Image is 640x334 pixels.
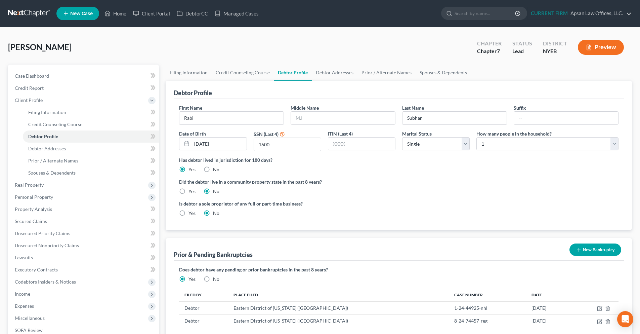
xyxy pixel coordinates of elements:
[179,112,284,124] input: --
[70,11,93,16] span: New Case
[179,314,228,327] td: Debtor
[531,10,568,16] strong: CURRENT FIRM
[174,89,212,97] div: Debtor Profile
[9,252,159,264] a: Lawsuits
[179,178,618,185] label: Did the debtor live in a community property state in the past 8 years?
[179,156,618,163] label: Has debtor lived in jurisdiction for 180 days?
[512,47,532,55] div: Lead
[179,288,228,301] th: Filed By
[15,243,79,248] span: Unsecured Nonpriority Claims
[179,130,206,137] label: Date of Birth
[9,203,159,215] a: Property Analysis
[578,40,624,55] button: Preview
[213,210,219,217] label: No
[617,311,633,327] div: Open Intercom Messenger
[15,73,49,79] span: Case Dashboard
[9,264,159,276] a: Executory Contracts
[543,40,567,47] div: District
[23,118,159,131] a: Credit Counseling Course
[449,288,526,301] th: Case Number
[228,302,449,314] td: Eastern District of [US_STATE] ([GEOGRAPHIC_DATA])
[15,85,44,91] span: Credit Report
[15,218,47,224] span: Secured Claims
[9,82,159,94] a: Credit Report
[514,112,618,124] input: --
[357,65,416,81] a: Prior / Alternate Names
[9,239,159,252] a: Unsecured Nonpriority Claims
[15,267,58,272] span: Executory Contracts
[228,288,449,301] th: Place Filed
[15,206,52,212] span: Property Analysis
[476,130,552,137] label: How many people in the household?
[174,251,253,259] div: Prior & Pending Bankruptcies
[569,244,621,256] button: New Bankruptcy
[188,188,196,195] label: Yes
[166,65,212,81] a: Filing Information
[179,266,618,273] label: Does debtor have any pending or prior bankruptcies in the past 8 years?
[188,276,196,283] label: Yes
[130,7,173,20] a: Client Portal
[28,134,58,139] span: Debtor Profile
[402,104,424,111] label: Last Name
[402,112,507,124] input: --
[15,315,45,321] span: Miscellaneous
[23,131,159,143] a: Debtor Profile
[291,104,319,111] label: Middle Name
[101,7,130,20] a: Home
[477,40,502,47] div: Chapter
[23,155,159,167] a: Prior / Alternate Names
[312,65,357,81] a: Debtor Addresses
[543,47,567,55] div: NYEB
[179,104,202,111] label: First Name
[213,276,219,283] label: No
[449,314,526,327] td: 8-24-74457-reg
[8,42,72,52] span: [PERSON_NAME]
[15,303,34,309] span: Expenses
[15,327,43,333] span: SOFA Review
[211,7,262,20] a: Managed Cases
[15,279,76,285] span: Codebtors Insiders & Notices
[15,291,30,297] span: Income
[15,182,44,188] span: Real Property
[402,130,432,137] label: Marital Status
[9,227,159,239] a: Unsecured Priority Claims
[28,109,66,115] span: Filing Information
[173,7,211,20] a: DebtorCC
[274,65,312,81] a: Debtor Profile
[188,210,196,217] label: Yes
[526,288,571,301] th: Date
[23,167,159,179] a: Spouses & Dependents
[328,138,395,150] input: XXXX
[416,65,471,81] a: Spouses & Dependents
[23,143,159,155] a: Debtor Addresses
[291,112,395,124] input: M.I
[28,170,76,176] span: Spouses & Dependents
[9,215,159,227] a: Secured Claims
[455,7,516,20] input: Search by name...
[497,48,500,54] span: 7
[179,200,395,207] label: Is debtor a sole proprietor of any full or part-time business?
[28,121,82,127] span: Credit Counseling Course
[28,146,66,151] span: Debtor Addresses
[254,131,279,138] label: SSN (Last 4)
[449,302,526,314] td: 1-24-44925-nhl
[527,7,632,20] a: CURRENT FIRMApsan Law Offices, LLC.
[228,314,449,327] td: Eastern District of [US_STATE] ([GEOGRAPHIC_DATA])
[179,302,228,314] td: Debtor
[9,70,159,82] a: Case Dashboard
[254,138,321,151] input: XXXX
[192,138,246,150] input: MM/DD/YYYY
[514,104,526,111] label: Suffix
[477,47,502,55] div: Chapter
[15,194,53,200] span: Personal Property
[15,255,33,260] span: Lawsuits
[23,106,159,118] a: Filing Information
[28,158,78,163] span: Prior / Alternate Names
[15,230,70,236] span: Unsecured Priority Claims
[328,130,353,137] label: ITIN (Last 4)
[212,65,274,81] a: Credit Counseling Course
[213,188,219,195] label: No
[512,40,532,47] div: Status
[526,314,571,327] td: [DATE]
[213,166,219,173] label: No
